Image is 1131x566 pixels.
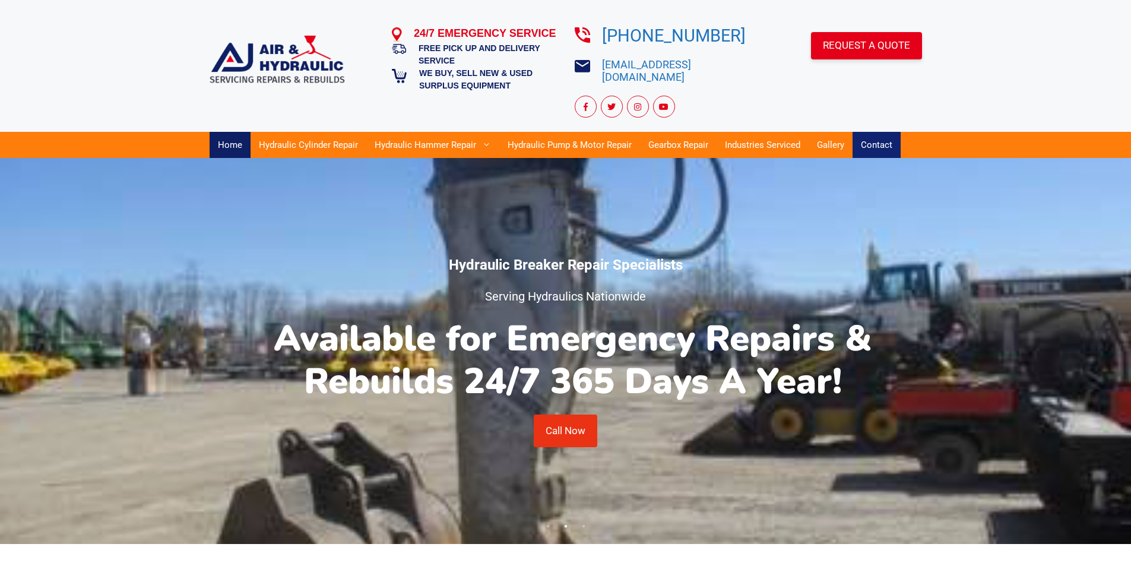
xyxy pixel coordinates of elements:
button: 1 of 3 [542,520,554,532]
a: Industries Serviced [717,132,809,158]
a: Gearbox Repair [640,132,717,158]
h5: FREE PICK UP AND DELIVERY SERVICE [419,42,557,67]
a: Call Now [534,415,597,448]
a: REQUEST A QUOTE [811,32,922,59]
a: [EMAIL_ADDRESS][DOMAIN_NAME] [602,58,691,84]
h4: 24/7 EMERGENCY SERVICE [414,26,557,42]
a: Hydraulic Cylinder Repair [251,132,366,158]
strong: Hydraulic Breaker Repair Specialists [449,257,683,273]
button: 2 of 3 [560,520,572,532]
a: Gallery [809,132,853,158]
button: 3 of 3 [578,520,590,532]
a: Contact [853,132,901,158]
h2: Available for Emergency Repairs & Rebuilds 24/7 365 Days A Year! [210,317,922,403]
a: [PHONE_NUMBER] [602,26,746,46]
h5: WE BUY, SELL NEW & USED SURPLUS EQUIPMENT [419,67,557,92]
h5: Serving Hydraulics Nationwide [210,287,922,305]
a: Hydraulic Pump & Motor Repair [499,132,640,158]
a: Hydraulic Hammer Repair [366,132,499,158]
a: Home [210,132,251,158]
